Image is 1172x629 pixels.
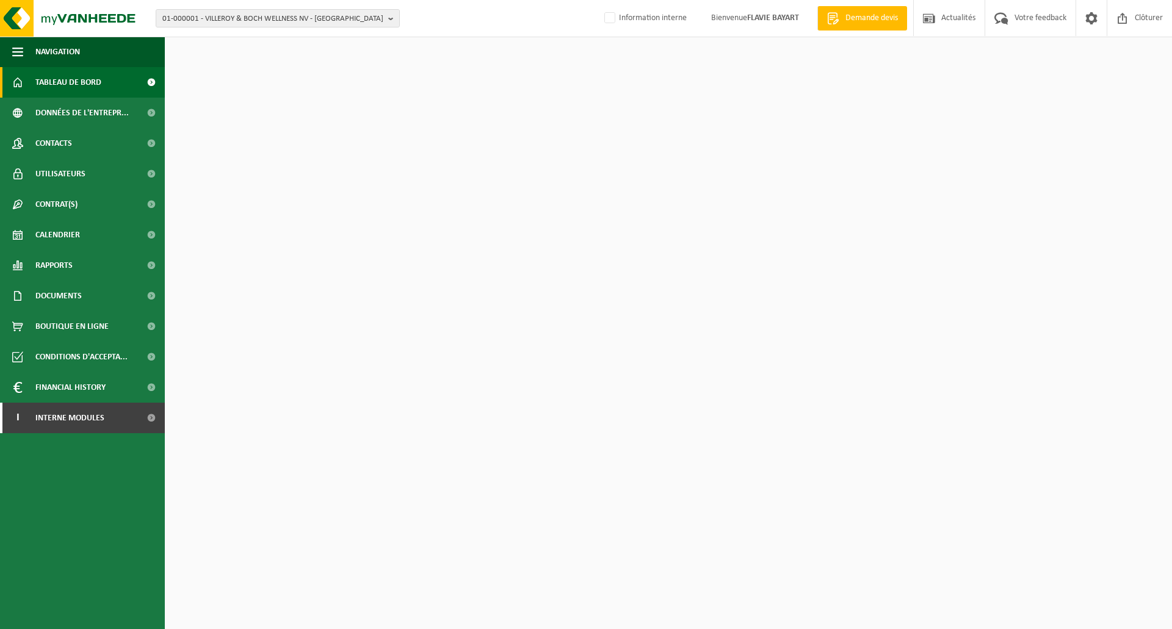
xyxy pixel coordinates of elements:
strong: FLAVIE BAYART [747,13,799,23]
span: Navigation [35,37,80,67]
span: Tableau de bord [35,67,101,98]
span: Utilisateurs [35,159,85,189]
span: Calendrier [35,220,80,250]
label: Information interne [602,9,687,27]
span: Données de l'entrepr... [35,98,129,128]
span: Conditions d'accepta... [35,342,128,372]
span: I [12,403,23,433]
button: 01-000001 - VILLEROY & BOCH WELLNESS NV - [GEOGRAPHIC_DATA] [156,9,400,27]
span: Contacts [35,128,72,159]
span: Rapports [35,250,73,281]
span: Contrat(s) [35,189,78,220]
span: Demande devis [842,12,901,24]
span: Documents [35,281,82,311]
span: 01-000001 - VILLEROY & BOCH WELLNESS NV - [GEOGRAPHIC_DATA] [162,10,383,28]
span: Boutique en ligne [35,311,109,342]
span: Financial History [35,372,106,403]
a: Demande devis [817,6,907,31]
span: Interne modules [35,403,104,433]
